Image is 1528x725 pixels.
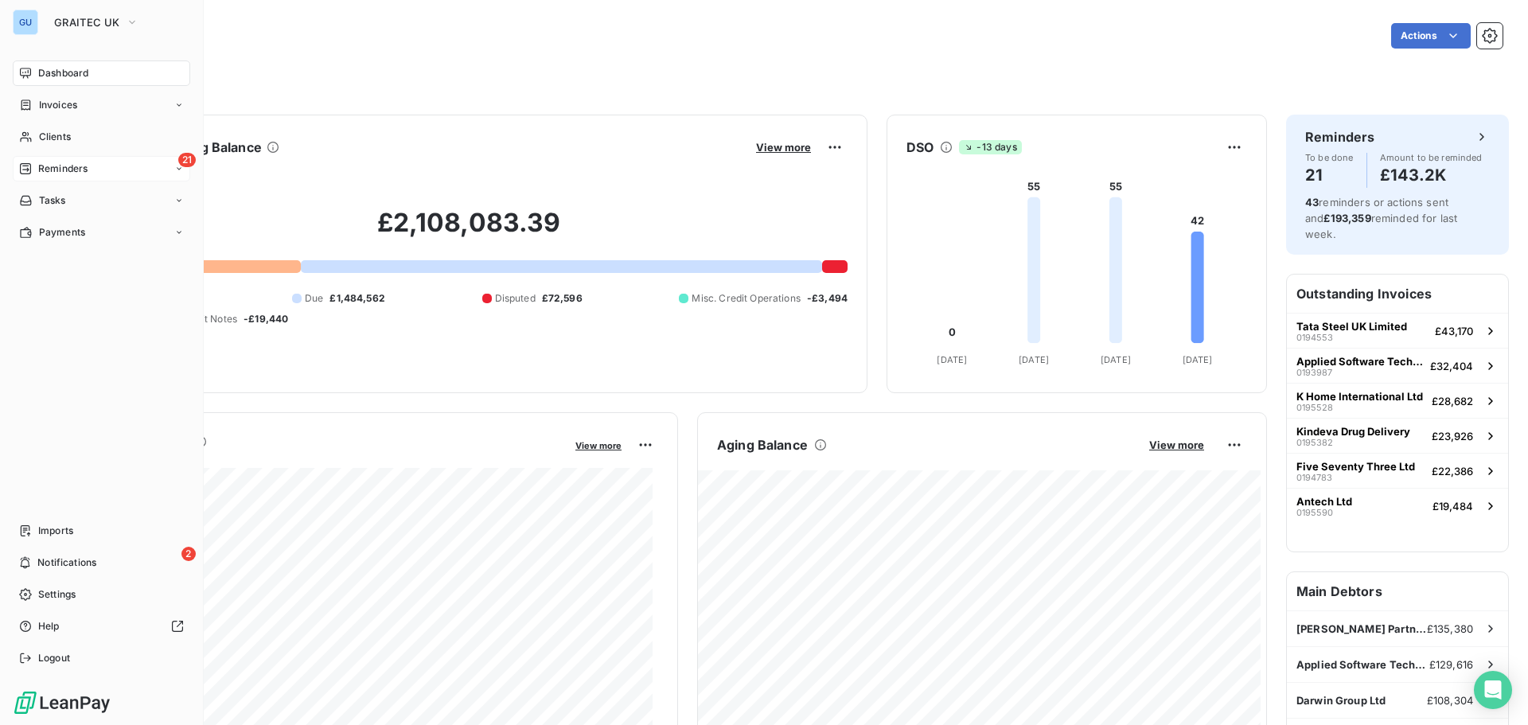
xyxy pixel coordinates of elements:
button: Antech Ltd0195590£19,484 [1287,488,1508,523]
span: Kindeva Drug Delivery [1296,425,1410,438]
span: View more [1149,439,1204,451]
span: Imports [38,524,73,538]
span: £129,616 [1429,658,1473,671]
span: Applied Software Technology, LLC [1296,658,1429,671]
button: View more [751,140,816,154]
span: Invoices [39,98,77,112]
tspan: [DATE] [1101,354,1131,365]
span: [PERSON_NAME] Partnership Ltd [1296,622,1427,635]
span: View more [575,440,622,451]
h6: DSO [906,138,934,157]
span: Amount to be reminded [1380,153,1483,162]
div: Open Intercom Messenger [1474,671,1512,709]
h2: £2,108,083.39 [90,207,848,255]
span: £22,386 [1432,465,1473,477]
span: £43,170 [1435,325,1473,337]
span: 0195382 [1296,438,1333,447]
span: 43 [1305,196,1319,209]
span: £19,484 [1432,500,1473,513]
span: Dashboard [38,66,88,80]
span: 0194783 [1296,473,1332,482]
span: £28,682 [1432,395,1473,407]
span: Darwin Group Ltd [1296,694,1386,707]
span: 21 [178,153,196,167]
span: Applied Software Technology, LLC [1296,355,1424,368]
span: £23,926 [1432,430,1473,442]
span: 0195528 [1296,403,1333,412]
button: View more [571,438,626,452]
span: Reminders [38,162,88,176]
span: £135,380 [1427,622,1473,635]
button: Tata Steel UK Limited0194553£43,170 [1287,313,1508,348]
span: Antech Ltd [1296,495,1352,508]
span: Due [305,291,323,306]
span: Misc. Credit Operations [692,291,800,306]
span: -13 days [959,140,1021,154]
h6: Reminders [1305,127,1374,146]
span: K Home International Ltd [1296,390,1423,403]
span: £193,359 [1323,212,1370,224]
tspan: [DATE] [937,354,967,365]
a: Help [13,614,190,639]
div: GU [13,10,38,35]
h6: Aging Balance [717,435,808,454]
span: 0194553 [1296,333,1333,342]
span: View more [756,141,811,154]
span: 2 [181,547,196,561]
tspan: [DATE] [1019,354,1049,365]
span: Logout [38,651,70,665]
h6: Main Debtors [1287,572,1508,610]
span: Monthly Revenue [90,451,564,468]
span: -£19,440 [244,312,288,326]
tspan: [DATE] [1183,354,1213,365]
button: View more [1144,438,1209,452]
span: -£3,494 [807,291,848,306]
span: Notifications [37,555,96,570]
img: Logo LeanPay [13,690,111,715]
span: 0195590 [1296,508,1333,517]
span: Five Seventy Three Ltd [1296,460,1415,473]
button: Kindeva Drug Delivery0195382£23,926 [1287,418,1508,453]
span: Settings [38,587,76,602]
span: To be done [1305,153,1354,162]
span: £1,484,562 [329,291,385,306]
span: Payments [39,225,85,240]
span: £108,304 [1427,694,1473,707]
span: £32,404 [1430,360,1473,372]
button: Actions [1391,23,1471,49]
button: Five Seventy Three Ltd0194783£22,386 [1287,453,1508,488]
h6: Outstanding Invoices [1287,275,1508,313]
h4: 21 [1305,162,1354,188]
span: Tata Steel UK Limited [1296,320,1407,333]
span: Help [38,619,60,633]
span: Clients [39,130,71,144]
button: K Home International Ltd0195528£28,682 [1287,383,1508,418]
span: 0193987 [1296,368,1332,377]
h4: £143.2K [1380,162,1483,188]
span: GRAITEC UK [54,16,119,29]
button: Applied Software Technology, LLC0193987£32,404 [1287,348,1508,383]
span: £72,596 [542,291,583,306]
span: Tasks [39,193,66,208]
span: Disputed [495,291,536,306]
span: reminders or actions sent and reminded for last week. [1305,196,1457,240]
